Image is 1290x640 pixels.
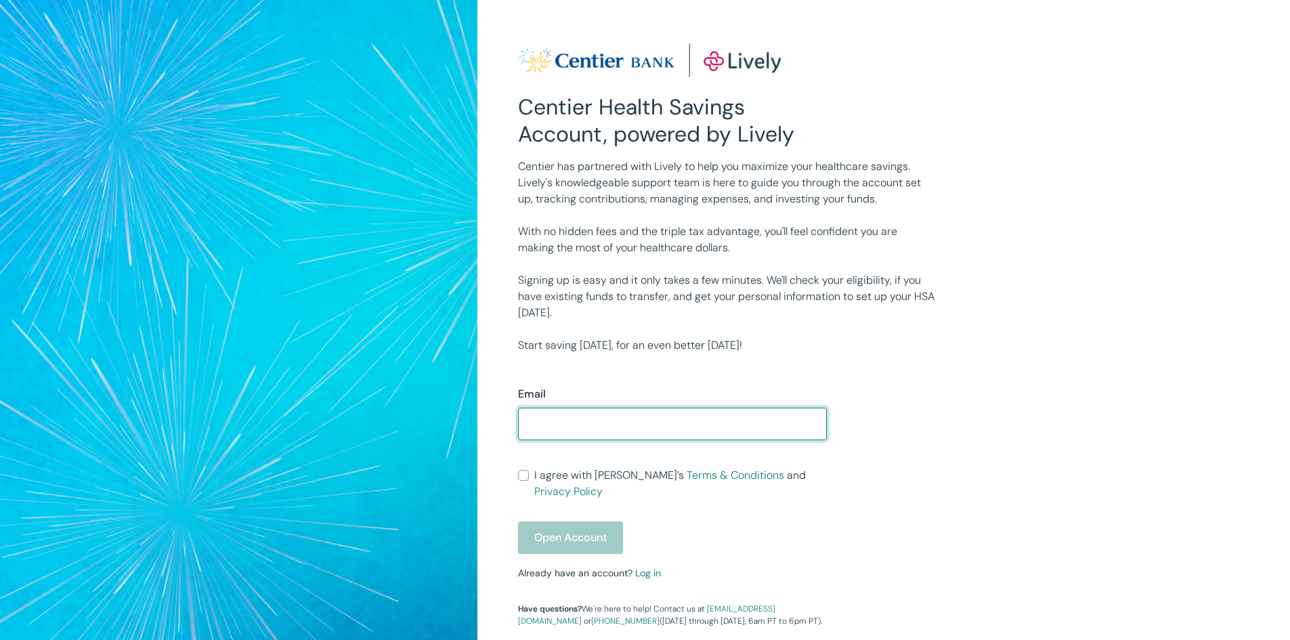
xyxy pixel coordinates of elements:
[518,223,935,256] p: With no hidden fees and the triple tax advantage, you'll feel confident you are making the most o...
[518,43,781,77] img: Lively
[518,603,582,614] strong: Have questions?
[518,93,827,148] h2: Centier Health Savings Account, powered by Lively
[635,567,661,579] a: Log in
[518,272,935,321] p: Signing up is easy and it only takes a few minutes. We'll check your eligibility, if you have exi...
[518,337,935,354] p: Start saving [DATE], for an even better [DATE]!
[534,484,603,498] a: Privacy Policy
[518,386,546,402] label: Email
[518,567,661,579] small: Already have an account?
[591,616,660,626] a: [PHONE_NUMBER]
[518,158,935,207] p: Centier has partnered with Lively to help you maximize your healthcare savings. Lively's knowledg...
[518,603,827,627] p: We're here to help! Contact us at or ([DATE] through [DATE], 6am PT to 6pm PT).
[534,467,827,500] span: I agree with [PERSON_NAME]’s and
[687,468,784,482] a: Terms & Conditions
